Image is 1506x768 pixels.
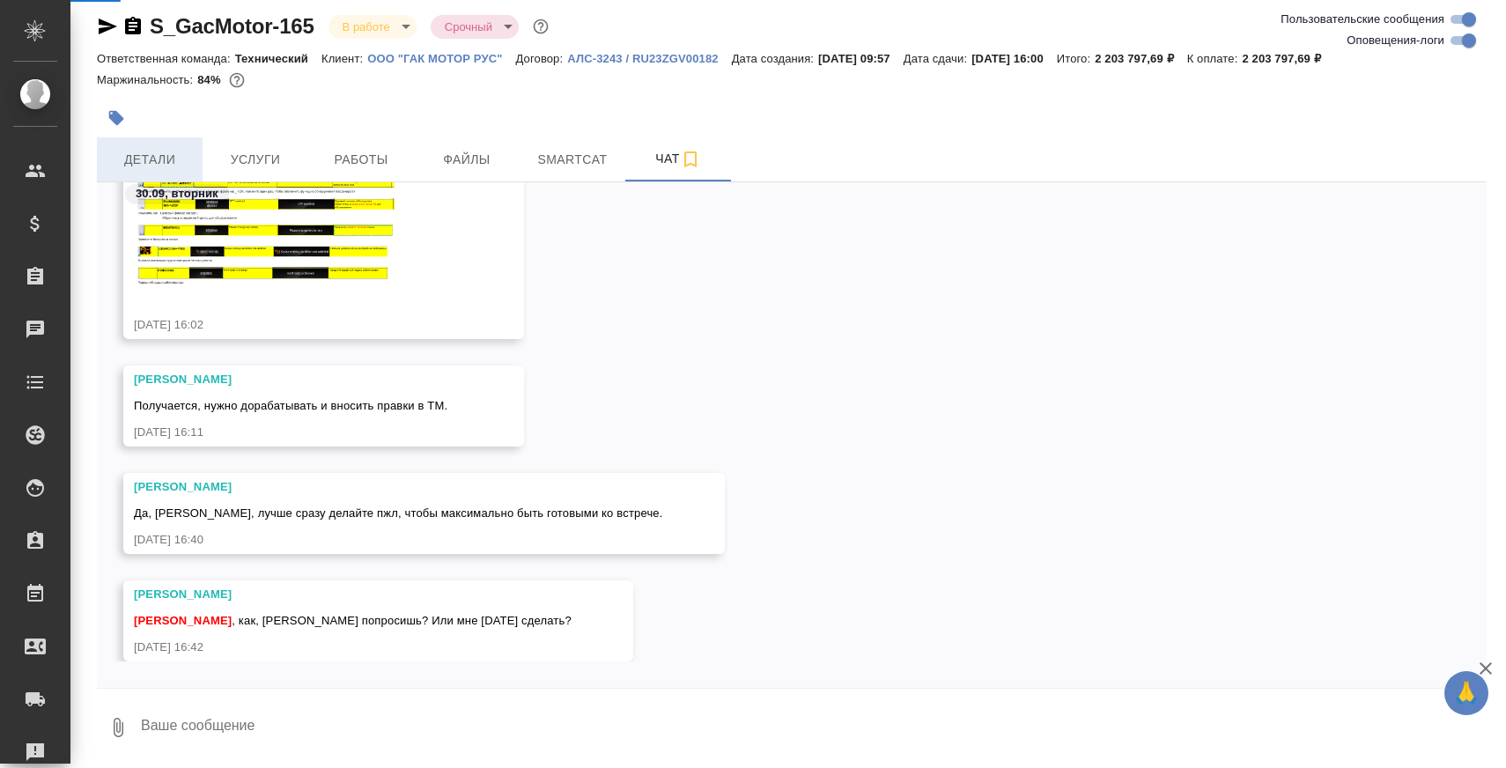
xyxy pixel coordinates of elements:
[134,614,232,627] span: [PERSON_NAME]
[329,15,417,39] div: В работе
[321,52,367,65] p: Клиент:
[971,52,1057,65] p: [DATE] 16:00
[732,52,818,65] p: Дата создания:
[1242,52,1333,65] p: 2 203 797,69 ₽
[680,149,701,170] svg: Подписаться
[235,52,321,65] p: Технический
[97,99,136,137] button: Добавить тэг
[134,478,663,496] div: [PERSON_NAME]
[107,149,192,171] span: Детали
[337,19,395,34] button: В работе
[134,316,462,334] div: [DATE] 16:02
[1187,52,1243,65] p: К оплате:
[818,52,904,65] p: [DATE] 09:57
[97,16,118,37] button: Скопировать ссылку для ЯМессенджера
[530,149,615,171] span: Smartcat
[97,73,197,86] p: Маржинальность:
[1281,11,1444,28] span: Пользовательские сообщения
[636,148,720,170] span: Чат
[424,149,509,171] span: Файлы
[516,52,568,65] p: Договор:
[1347,32,1444,49] span: Оповещения-логи
[97,52,235,65] p: Ответственная команда:
[150,14,314,38] a: S_GacMotor-165
[529,15,552,38] button: Доп статусы указывают на важность/срочность заказа
[567,52,731,65] p: АЛС-3243 / RU23ZGV00182
[134,586,572,603] div: [PERSON_NAME]
[134,371,462,388] div: [PERSON_NAME]
[134,639,572,656] div: [DATE] 16:42
[439,19,498,34] button: Срочный
[122,16,144,37] button: Скопировать ссылку
[1057,52,1095,65] p: Итого:
[134,531,663,549] div: [DATE] 16:40
[134,399,447,412] span: Получается, нужно дорабатывать и вносить правки в ТМ.
[431,15,519,39] div: В работе
[134,614,572,627] span: , как, [PERSON_NAME] попросишь? Или мне [DATE] сделать?
[134,506,663,520] span: Да, [PERSON_NAME], лучше сразу делайте пжл, чтобы максимально быть готовыми ко встрече.
[134,151,398,285] img: 30-09-2025-17-02-47-image.png
[197,73,225,86] p: 84%
[367,50,515,65] a: ООО "ГАК МОТОР РУС"
[134,424,462,441] div: [DATE] 16:11
[1451,675,1481,712] span: 🙏
[904,52,971,65] p: Дата сдачи:
[1444,671,1488,715] button: 🙏
[136,185,218,203] p: 30.09, вторник
[213,149,298,171] span: Услуги
[319,149,403,171] span: Работы
[367,52,515,65] p: ООО "ГАК МОТОР РУС"
[567,50,731,65] a: АЛС-3243 / RU23ZGV00182
[225,69,248,92] button: 299894.46 RUB;
[1095,52,1186,65] p: 2 203 797,69 ₽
